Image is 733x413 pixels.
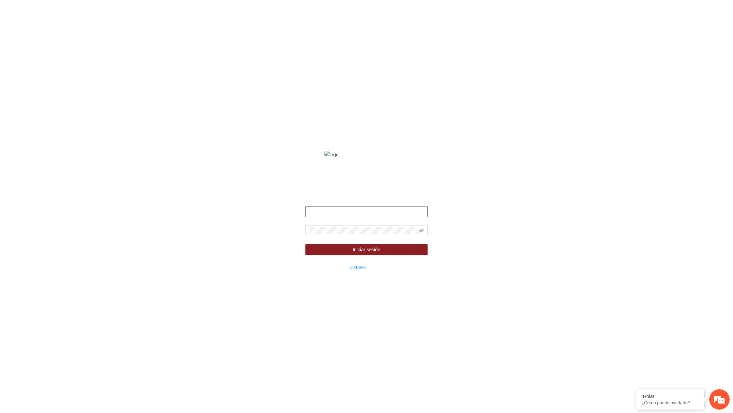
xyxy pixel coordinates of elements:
[305,244,428,255] button: Iniciar sesión
[353,246,380,253] span: Iniciar sesión
[641,400,699,405] p: ¿Cómo puedo ayudarte?
[354,195,379,200] strong: Bienvenido
[419,228,424,233] span: eye-invisible
[299,168,434,188] strong: Fondo de financiamiento de proyectos para la prevención y fortalecimiento de instituciones de seg...
[641,394,699,399] div: ¡Hola!
[305,265,366,269] small: ¿Olvidaste tu contraseña?
[350,265,366,269] a: Click aqui
[324,151,409,158] img: logo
